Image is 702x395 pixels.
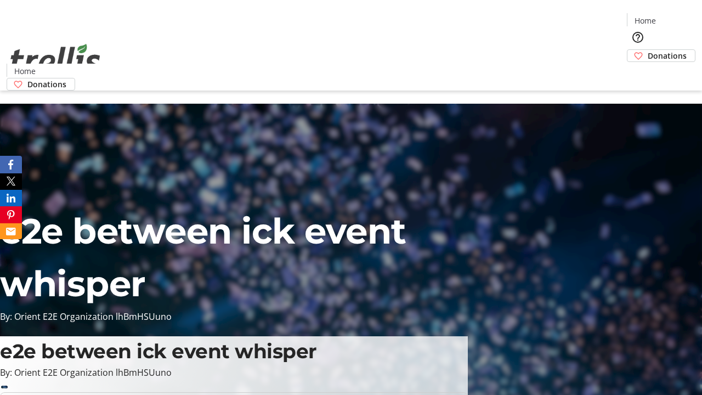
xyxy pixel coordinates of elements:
a: Donations [7,78,75,91]
button: Help [627,26,649,48]
span: Donations [648,50,687,61]
button: Cart [627,62,649,84]
a: Home [627,15,663,26]
span: Home [635,15,656,26]
span: Home [14,65,36,77]
a: Donations [627,49,695,62]
img: Orient E2E Organization lhBmHSUuno's Logo [7,32,104,87]
span: Donations [27,78,66,90]
a: Home [7,65,42,77]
